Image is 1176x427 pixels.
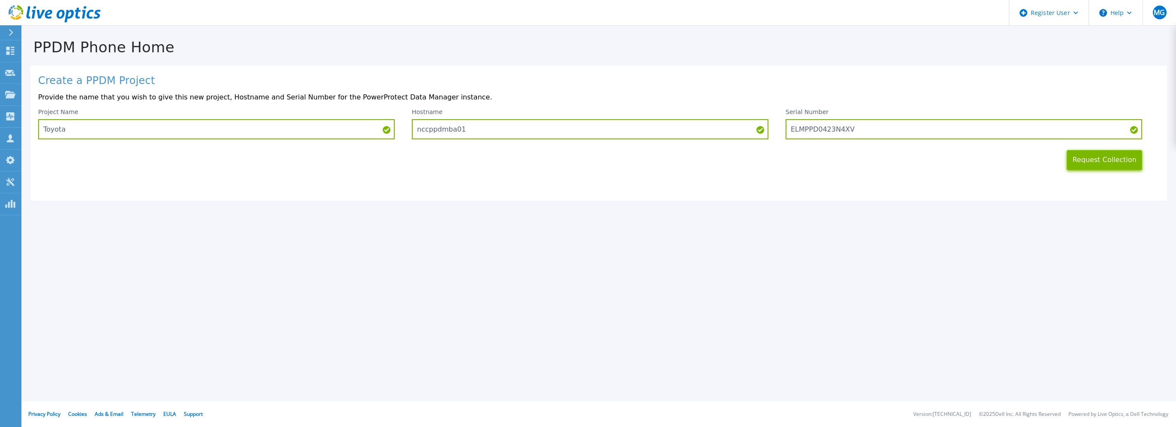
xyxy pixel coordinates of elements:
[68,410,87,418] a: Cookies
[38,75,1159,87] h1: Create a PPDM Project
[38,109,78,115] label: Project Name
[1067,150,1142,170] button: Request Collection
[1154,9,1165,16] span: MG
[412,119,768,139] input: Enter Hostname
[979,412,1061,417] li: © 2025 Dell Inc. All Rights Reserved
[786,109,828,115] label: Serial Number
[913,412,971,417] li: Version: [TECHNICAL_ID]
[184,410,203,418] a: Support
[412,109,443,115] label: Hostname
[163,410,176,418] a: EULA
[38,119,395,139] input: Enter Project Name
[28,410,60,418] a: Privacy Policy
[131,410,156,418] a: Telemetry
[786,119,1142,139] input: Enter Serial Number
[95,410,123,418] a: Ads & Email
[38,93,1159,101] p: Provide the name that you wish to give this new project, Hostname and Serial Number for the Power...
[21,39,1176,56] h1: PPDM Phone Home
[1068,412,1168,417] li: Powered by Live Optics, a Dell Technology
